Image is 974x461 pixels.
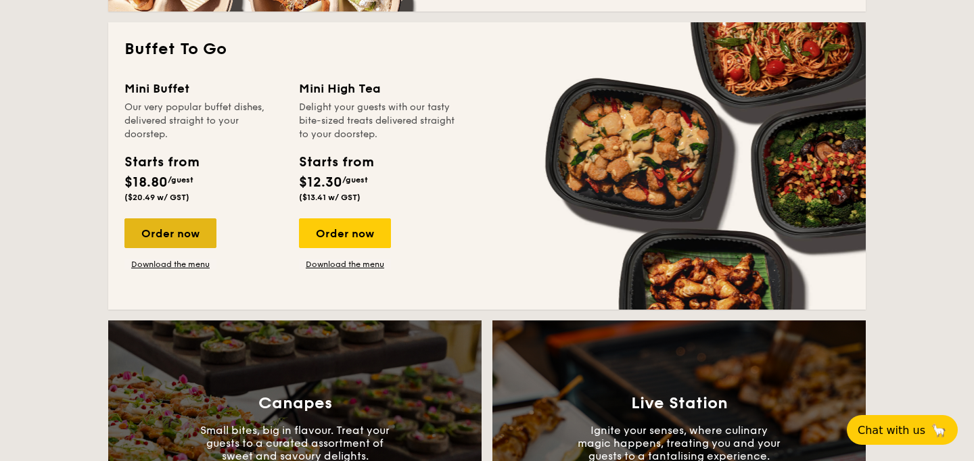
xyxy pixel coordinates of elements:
[342,175,368,185] span: /guest
[299,193,361,202] span: ($13.41 w/ GST)
[124,101,283,141] div: Our very popular buffet dishes, delivered straight to your doorstep.
[124,174,168,191] span: $18.80
[299,79,457,98] div: Mini High Tea
[631,394,728,413] h3: Live Station
[299,101,457,141] div: Delight your guests with our tasty bite-sized treats delivered straight to your doorstep.
[931,422,947,438] span: 🦙
[124,218,216,248] div: Order now
[124,259,216,270] a: Download the menu
[124,39,850,60] h2: Buffet To Go
[299,218,391,248] div: Order now
[299,174,342,191] span: $12.30
[168,175,193,185] span: /guest
[124,193,189,202] span: ($20.49 w/ GST)
[124,79,283,98] div: Mini Buffet
[258,394,332,413] h3: Canapes
[847,415,958,445] button: Chat with us🦙
[299,152,373,172] div: Starts from
[299,259,391,270] a: Download the menu
[124,152,198,172] div: Starts from
[858,424,925,437] span: Chat with us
